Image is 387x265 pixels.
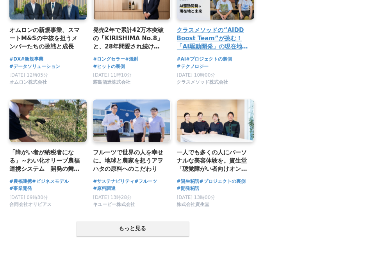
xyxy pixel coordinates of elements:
[177,79,228,86] span: クラスメソッド株式会社
[9,81,47,87] a: オムロン株式会社
[177,81,228,87] a: クラスメソッド株式会社
[125,56,138,63] a: #焼酎
[177,195,216,200] span: [DATE] 13時00分
[93,81,130,87] a: 霧島酒造株式会社
[9,26,80,51] a: オムロンの新規事業、スマートM&Sの中核を担うメンバーたちの挑戦と成長
[93,185,116,192] a: #原料調達
[9,203,52,209] a: 合同会社オリビアス
[134,178,157,185] a: #フルーツ
[177,203,210,209] a: 株式会社資生堂
[9,195,48,200] span: [DATE] 09時30分
[32,178,69,185] a: #ビジネスモデル
[177,201,210,208] span: 株式会社資生堂
[177,26,248,51] a: クラスメソッドの“AIDD Boost Team”が挑む！「AI駆動開発」の現在地と[PERSON_NAME]
[177,178,200,185] a: #誕生秘話
[9,56,21,63] a: #DX
[93,195,132,200] span: [DATE] 13時28分
[177,72,216,78] span: [DATE] 10時00分
[77,221,189,236] button: もっと見る
[186,56,232,63] a: #プロジェクトの裏側
[177,63,209,70] a: #テクノロジー
[177,56,186,63] a: #AI
[21,56,43,63] a: #新規事業
[93,72,132,78] span: [DATE] 11時10分
[9,148,80,174] a: 「障がい者が納税者になる」～わい化オリーブ農福連携システム 開発の舞台裏（発想の転換と想い）～
[93,178,134,185] a: #サステナビリティ
[9,201,52,208] span: 合同会社オリビアス
[93,148,164,174] a: フルーツで世界の人を幸せに。地球と農家を想うアヲハタの原料へのこだわり
[200,178,246,185] a: #プロジェクトの裏側
[177,185,200,192] a: #開発秘話
[9,178,32,185] a: #農福連携
[9,79,47,86] span: オムロン株式会社
[9,72,48,78] span: [DATE] 12時05分
[93,56,125,63] a: #ロングセラー
[93,203,135,209] a: キユーピー株式会社
[93,63,125,70] a: #ヒットの裏側
[93,26,164,51] a: 発売2年で累計42万本突破の「KIRISHIMA No.8」と、28年間愛され続ける「黒霧島」。霧島酒造・新社長が明かす、第四次焼酎ブームの新潮流とは。
[93,201,135,208] span: キユーピー株式会社
[93,79,130,86] span: 霧島酒造株式会社
[177,148,248,174] a: 一人でも多くの人にパーソナルな美容体験を。資生堂「聴覚障がい者向けオンライン美容相談サービス」
[9,63,60,70] a: #データソリューション
[9,185,32,192] a: #事業開発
